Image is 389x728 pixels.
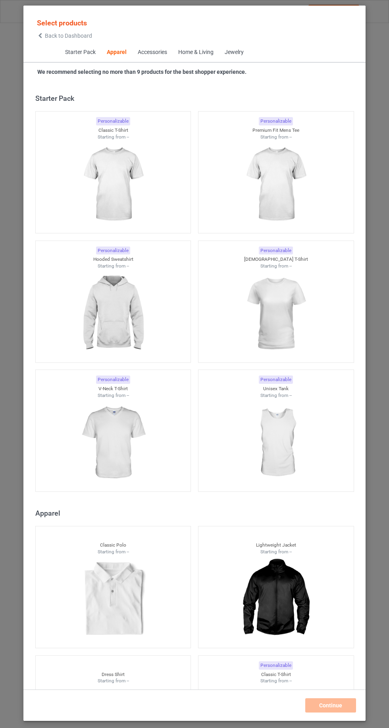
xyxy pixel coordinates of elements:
div: Starting from -- [36,134,191,141]
div: Accessories [137,48,167,56]
div: [DEMOGRAPHIC_DATA] T-Shirt [198,256,354,263]
div: Personalizable [259,661,293,670]
div: Starting from -- [36,549,191,555]
div: Personalizable [259,247,293,255]
img: regular.jpg [77,399,148,487]
span: Starter Pack [59,43,101,62]
div: Starting from -- [198,134,354,141]
div: Starting from -- [198,263,354,270]
div: Dress Shirt [36,671,191,678]
div: V-Neck T-Shirt [36,385,191,392]
div: Personalizable [259,376,293,384]
span: Select products [37,19,87,27]
div: Starting from -- [198,549,354,555]
img: regular.jpg [77,140,148,229]
strong: We recommend selecting no more than 9 products for the best shopper experience. [37,69,246,75]
div: Starting from -- [36,392,191,399]
div: Personalizable [259,117,293,125]
div: Personalizable [96,247,130,255]
div: Personalizable [96,117,130,125]
div: Starter Pack [35,94,358,103]
div: Classic T-Shirt [198,671,354,678]
img: regular.jpg [240,270,311,358]
div: Unisex Tank [198,385,354,392]
div: Classic Polo [36,542,191,549]
div: Apparel [35,508,358,518]
div: Starting from -- [198,392,354,399]
div: Lightweight Jacket [198,542,354,549]
div: Starting from -- [36,263,191,270]
img: regular.jpg [240,555,311,644]
img: regular.jpg [240,140,311,229]
img: regular.jpg [240,399,311,487]
div: Hooded Sweatshirt [36,256,191,263]
div: Personalizable [96,376,130,384]
div: Starting from -- [198,678,354,684]
img: regular.jpg [77,270,148,358]
div: Classic T-Shirt [36,127,191,134]
div: Premium Fit Mens Tee [198,127,354,134]
img: regular.jpg [77,555,148,644]
div: Home & Living [178,48,213,56]
span: Back to Dashboard [45,33,92,39]
div: Jewelry [224,48,243,56]
div: Apparel [106,48,126,56]
div: Starting from -- [36,678,191,684]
